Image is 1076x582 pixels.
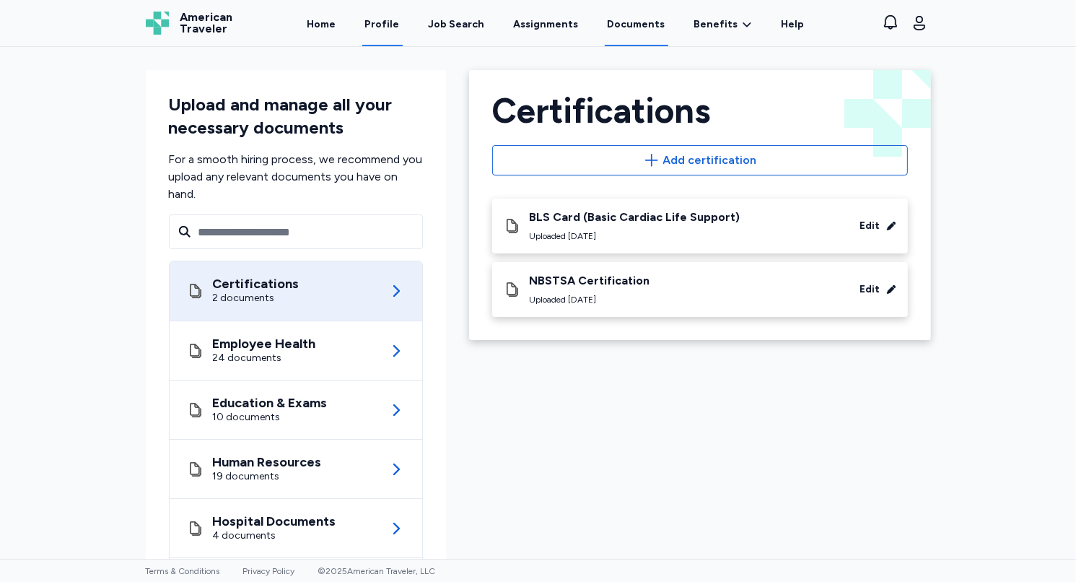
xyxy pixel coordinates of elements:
span: Add certification [663,152,757,169]
div: Edit [860,282,880,297]
a: Documents [605,1,668,46]
div: Certifications [213,277,299,291]
div: 10 documents [213,410,328,425]
div: Employee Health [213,336,316,351]
a: Privacy Policy [243,566,295,576]
a: Benefits [694,17,753,32]
div: 2 documents [213,291,299,305]
span: American Traveler [180,12,233,35]
div: Upload and manage all your necessary documents [169,93,423,139]
div: NBSTSA Certification [530,274,650,288]
a: Terms & Conditions [146,566,220,576]
div: Edit [860,219,880,233]
a: Profile [362,1,403,46]
div: Uploaded [DATE] [530,230,740,242]
div: Job Search [429,17,485,32]
img: Logo [146,12,169,35]
div: Certifications [492,93,908,128]
span: © 2025 American Traveler, LLC [318,566,436,576]
div: 4 documents [213,529,336,543]
div: Human Resources [213,455,322,469]
div: 19 documents [213,469,322,484]
span: Benefits [694,17,738,32]
div: Uploaded [DATE] [530,294,650,305]
div: 24 documents [213,351,316,365]
div: Hospital Documents [213,514,336,529]
div: Education & Exams [213,396,328,410]
div: BLS Card (Basic Cardiac Life Support) [530,210,740,225]
div: For a smooth hiring process, we recommend you upload any relevant documents you have on hand. [169,151,423,203]
button: Add certification [492,145,908,175]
